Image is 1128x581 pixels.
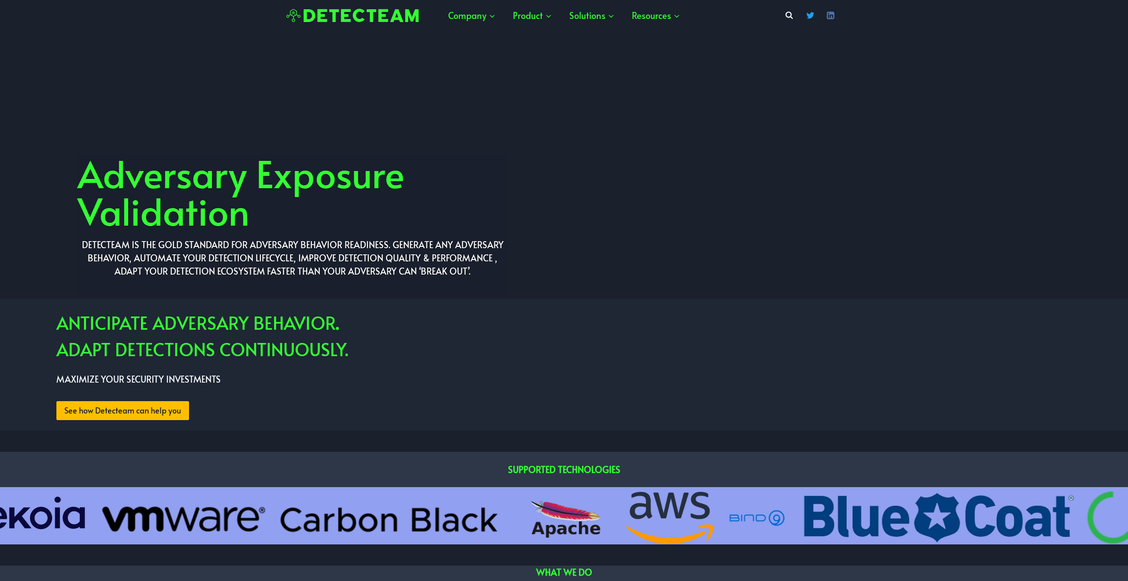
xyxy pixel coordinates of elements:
a: Resources [623,2,689,29]
span: Company [448,7,495,23]
button: View Search Form [781,7,797,23]
a: See how Detecteam can help you [56,401,189,420]
strong: . [336,310,339,335]
nav: Primary [439,2,689,29]
h1: Adversary Exposure Validation [78,154,508,229]
a: Linkedin [822,7,839,24]
span: Resources [632,7,680,23]
a: Solutions [560,2,623,29]
span: Product [513,7,552,23]
li: 3 of 13 [723,492,791,544]
span: See how Detecteam can help you [64,404,181,417]
li: 13 of 13 [96,492,502,544]
img: Detecteam [286,9,419,22]
h2: ANTICIPATE ADVERSARY BEHAVIOR ADAPT DETECTIONS CONTINUOUSLY. [56,309,1128,362]
li: 4 of 13 [800,492,1078,544]
span: Solutions [569,7,614,23]
h2: WHAT WE DO [113,566,1015,579]
h2: Detecteam IS THE GOLD STANDARD FOR ADVERSARY BEHAVIOR READINESS. GENERATE ANY Adversary BEHAVIOR,... [78,238,508,278]
a: Twitter [801,7,819,24]
p: MAXIMIZE YOUR SECURITY INVESTMENTS [56,371,1128,387]
li: 2 of 13 [626,492,714,544]
a: Product [504,2,560,29]
a: Company [439,2,504,29]
li: 1 of 13 [511,492,617,544]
